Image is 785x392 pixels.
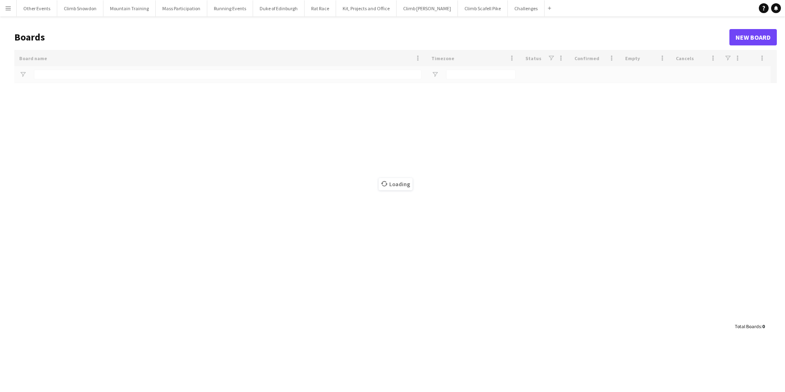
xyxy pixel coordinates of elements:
button: Running Events [207,0,253,16]
div: : [735,318,765,334]
button: Climb Scafell Pike [458,0,508,16]
span: Total Boards [735,323,761,329]
button: Other Events [17,0,57,16]
h1: Boards [14,31,729,43]
button: Kit, Projects and Office [336,0,397,16]
span: 0 [762,323,765,329]
button: Duke of Edinburgh [253,0,305,16]
a: New Board [729,29,777,45]
button: Climb Snowdon [57,0,103,16]
button: Rat Race [305,0,336,16]
span: Loading [379,178,413,190]
button: Mountain Training [103,0,156,16]
button: Climb [PERSON_NAME] [397,0,458,16]
button: Challenges [508,0,545,16]
button: Mass Participation [156,0,207,16]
